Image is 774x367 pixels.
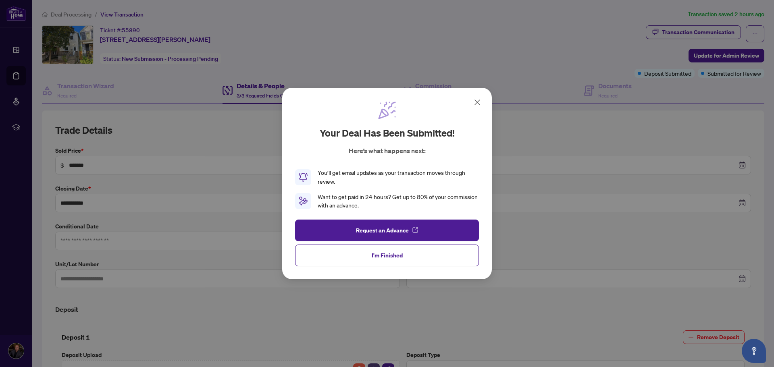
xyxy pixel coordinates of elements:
button: Open asap [742,339,766,363]
p: Here’s what happens next: [349,146,426,156]
h2: Your deal has been submitted! [320,126,455,139]
div: You’ll get email updates as your transaction moves through review. [318,168,479,186]
span: Request an Advance [356,224,409,237]
button: Request an Advance [295,220,479,241]
span: I'm Finished [372,249,403,262]
button: I'm Finished [295,245,479,266]
div: Want to get paid in 24 hours? Get up to 80% of your commission with an advance. [318,193,479,210]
